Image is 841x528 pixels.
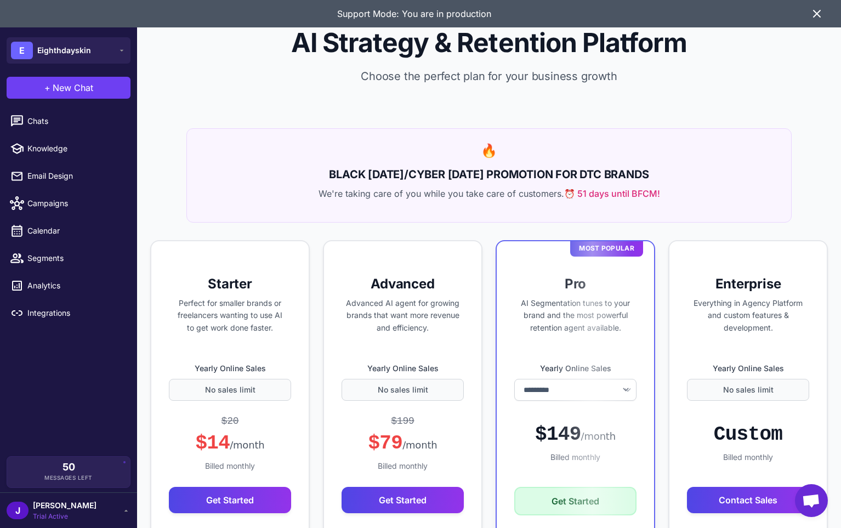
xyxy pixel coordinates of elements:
span: /month [230,439,264,451]
label: Yearly Online Sales [514,362,637,374]
p: We're taking care of you while you take care of customers. [200,187,778,200]
div: $14 [195,431,264,456]
p: Choose the perfect plan for your business growth [155,68,823,84]
a: Segments [4,247,133,270]
span: No sales limit [378,384,428,396]
span: Messages Left [44,474,93,482]
div: J [7,502,29,519]
span: [PERSON_NAME] [33,499,96,512]
p: Advanced AI agent for growing brands that want more revenue and efficiency. [342,297,464,334]
span: Integrations [27,307,124,319]
a: Campaigns [4,192,133,215]
p: Everything in Agency Platform and custom features & development. [687,297,809,334]
button: EEighthdayskin [7,37,130,64]
h3: Advanced [342,275,464,293]
div: Open chat [795,484,828,517]
div: E [11,42,33,59]
p: Perfect for smaller brands or freelancers wanting to use AI to get work done faster. [169,297,291,334]
span: New Chat [53,81,93,94]
span: Segments [27,252,124,264]
label: Yearly Online Sales [687,362,809,374]
span: Chats [27,115,124,127]
span: ⏰ 51 days until BFCM! [564,187,660,200]
span: No sales limit [205,384,255,396]
span: Trial Active [33,512,96,521]
span: Analytics [27,280,124,292]
span: /month [581,430,616,442]
span: /month [402,439,437,451]
h3: Pro [514,275,637,293]
span: + [44,81,50,94]
button: +New Chat [7,77,130,99]
button: Contact Sales [687,487,809,513]
p: AI Segmentation tunes to your brand and the most powerful retention agent available. [514,297,637,334]
div: Billed monthly [169,460,291,472]
a: Knowledge [4,137,133,160]
h1: AI Strategy & Retention Platform [155,26,823,59]
span: Knowledge [27,143,124,155]
span: 50 [62,462,75,472]
button: Get Started [514,487,637,515]
h2: BLACK [DATE]/CYBER [DATE] PROMOTION FOR DTC BRANDS [200,166,778,183]
span: Campaigns [27,197,124,209]
div: Billed monthly [514,451,637,463]
h3: Starter [169,275,291,293]
span: Email Design [27,170,124,182]
div: $149 [535,422,616,447]
a: Calendar [4,219,133,242]
div: Billed monthly [342,460,464,472]
a: Analytics [4,274,133,297]
h3: Enterprise [687,275,809,293]
span: No sales limit [723,384,774,396]
a: Integrations [4,302,133,325]
button: Get Started [342,487,464,513]
span: Eighthdayskin [37,44,91,56]
a: Email Design [4,164,133,188]
div: Most Popular [570,240,643,257]
label: Yearly Online Sales [342,362,464,374]
span: 🔥 [481,143,497,158]
button: Get Started [169,487,291,513]
span: Calendar [27,225,124,237]
div: Custom [714,422,782,447]
a: Chats [4,110,133,133]
div: Billed monthly [687,451,809,463]
label: Yearly Online Sales [169,362,291,374]
div: $79 [368,431,437,456]
div: $199 [391,414,414,429]
div: $20 [221,414,239,429]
